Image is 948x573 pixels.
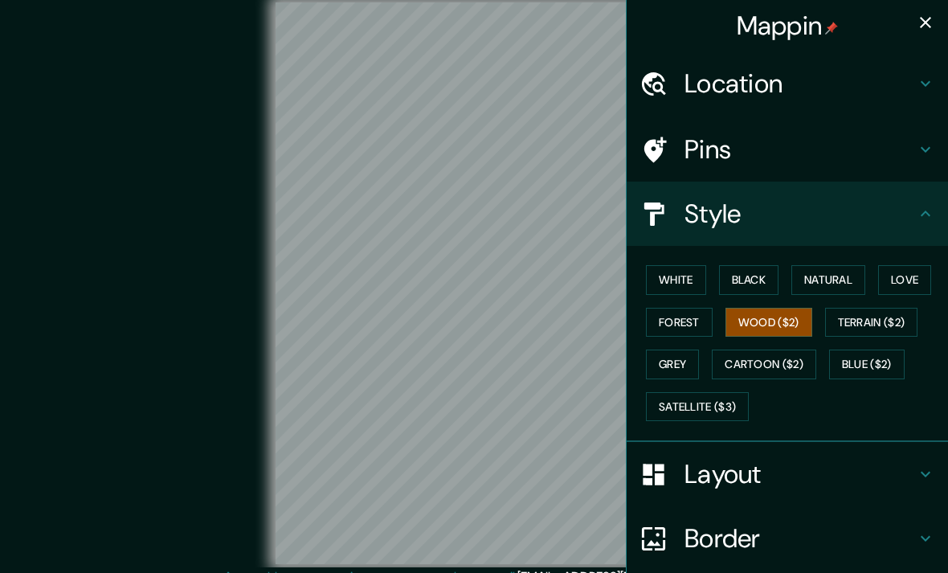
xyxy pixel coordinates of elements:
button: Black [719,265,779,295]
button: Grey [646,350,699,379]
div: Location [627,51,948,116]
button: Wood ($2) [725,308,812,338]
div: Pins [627,117,948,182]
button: Love [878,265,931,295]
img: pin-icon.png [825,22,838,35]
button: Blue ($2) [829,350,905,379]
h4: Mappin [737,10,839,42]
button: Cartoon ($2) [712,350,816,379]
button: Natural [791,265,865,295]
h4: Location [684,68,916,100]
div: Layout [627,442,948,506]
button: Satellite ($3) [646,392,749,422]
button: White [646,265,706,295]
canvas: Map [276,2,672,564]
button: Terrain ($2) [825,308,918,338]
h4: Style [684,198,916,230]
div: Border [627,506,948,571]
button: Forest [646,308,713,338]
div: Style [627,182,948,246]
h4: Pins [684,133,916,166]
h4: Border [684,522,916,555]
h4: Layout [684,458,916,490]
iframe: Help widget launcher [805,510,930,555]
